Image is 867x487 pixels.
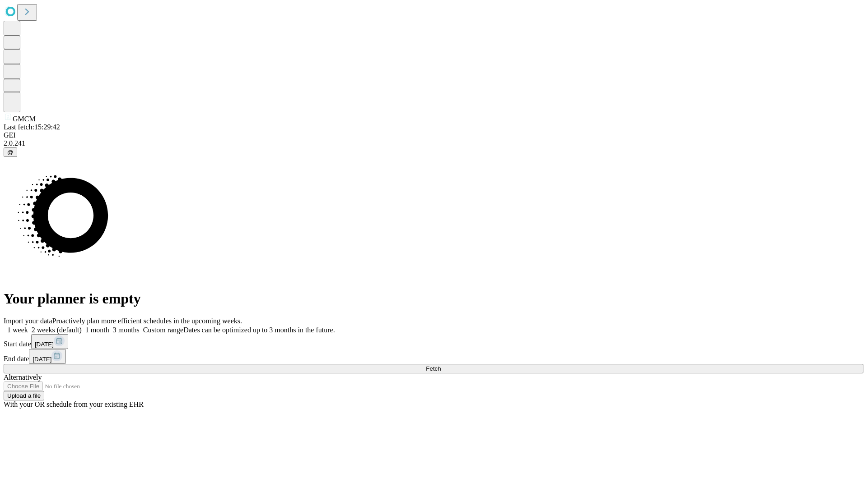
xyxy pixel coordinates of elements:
[4,290,863,307] h1: Your planner is empty
[35,341,54,348] span: [DATE]
[13,115,36,123] span: GMCM
[113,326,140,334] span: 3 months
[4,123,60,131] span: Last fetch: 15:29:42
[32,326,82,334] span: 2 weeks (default)
[4,334,863,349] div: Start date
[4,364,863,373] button: Fetch
[52,317,242,325] span: Proactively plan more efficient schedules in the upcoming weeks.
[85,326,109,334] span: 1 month
[31,334,68,349] button: [DATE]
[143,326,183,334] span: Custom range
[426,365,441,372] span: Fetch
[183,326,335,334] span: Dates can be optimized up to 3 months in the future.
[4,349,863,364] div: End date
[4,139,863,147] div: 2.0.241
[29,349,66,364] button: [DATE]
[7,326,28,334] span: 1 week
[7,149,14,156] span: @
[4,391,44,400] button: Upload a file
[4,373,42,381] span: Alternatively
[4,131,863,139] div: GEI
[4,147,17,157] button: @
[4,400,144,408] span: With your OR schedule from your existing EHR
[4,317,52,325] span: Import your data
[33,356,51,363] span: [DATE]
